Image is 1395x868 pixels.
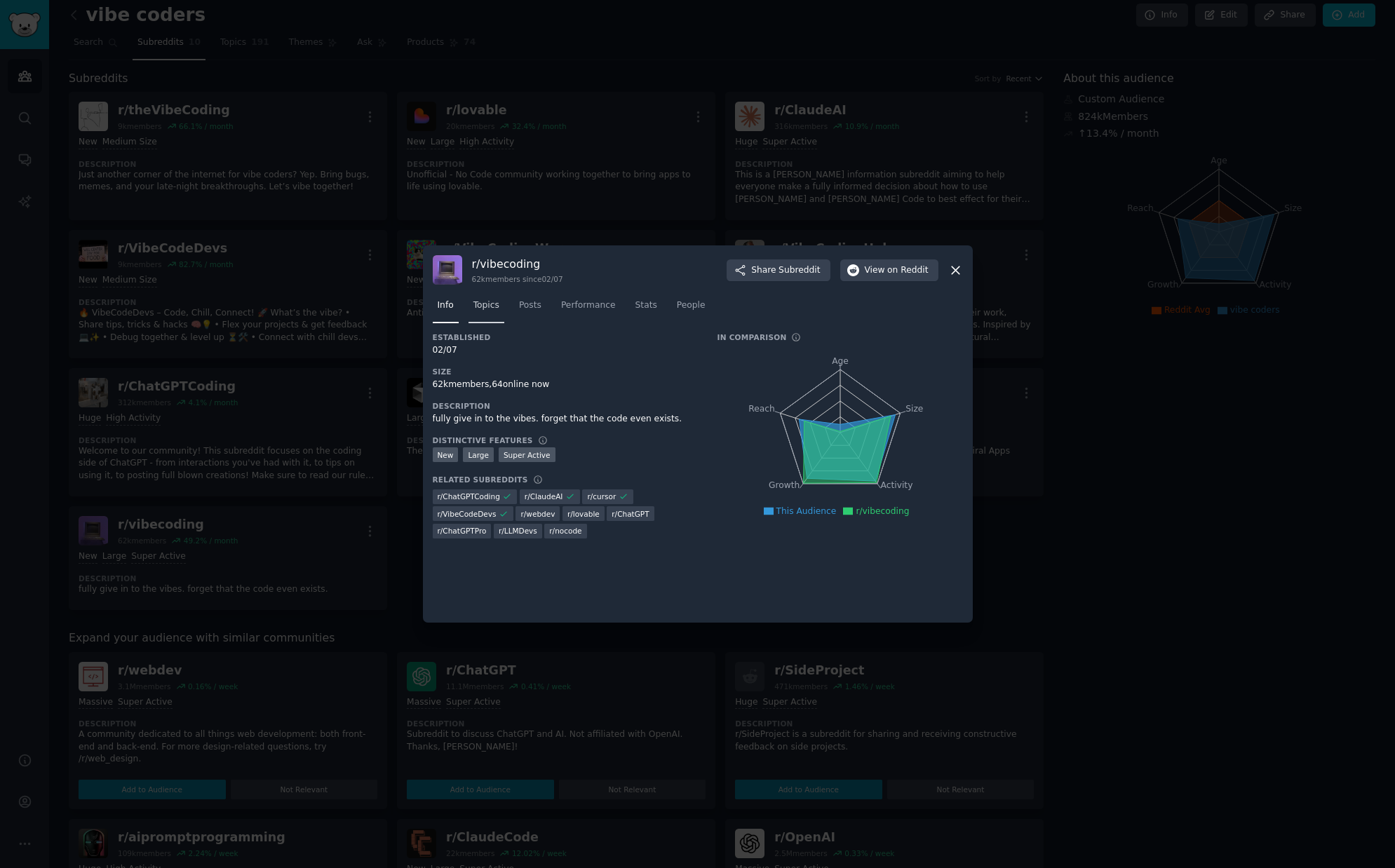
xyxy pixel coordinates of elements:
[433,332,698,342] h3: Established
[433,401,698,411] h3: Description
[717,332,787,342] h3: In Comparison
[832,356,849,366] tspan: Age
[587,491,616,501] span: r/ cursor
[779,264,820,277] span: Subreddit
[549,526,581,536] span: r/ nocode
[561,299,616,312] span: Performance
[473,299,499,312] span: Topics
[840,259,938,282] button: Viewon Reddit
[677,299,706,312] span: People
[631,294,662,323] a: Stats
[438,509,497,519] span: r/ VibeCodeDevs
[880,481,912,491] tspan: Activity
[520,509,555,519] span: r/ webdev
[567,509,600,519] span: r/ lovable
[472,274,563,284] div: 62k members since 02/07
[751,264,820,277] span: Share
[433,413,698,426] div: fully give in to the vibes. forget that the code even exists.
[463,447,494,462] div: Large
[438,491,500,501] span: r/ ChatGPTCoding
[769,481,800,491] tspan: Growth
[905,404,923,414] tspan: Size
[438,526,487,536] span: r/ ChatGPTPro
[433,447,459,462] div: New
[776,506,837,516] span: This Audience
[514,294,546,323] a: Posts
[469,294,504,323] a: Topics
[556,294,621,323] a: Performance
[748,404,775,414] tspan: Reach
[525,491,563,501] span: r/ ClaudeAI
[519,299,541,312] span: Posts
[612,509,649,519] span: r/ ChatGPT
[433,379,698,391] div: 62k members, 64 online now
[727,259,830,282] button: ShareSubreddit
[472,257,563,271] h3: r/ vibecoding
[887,264,928,277] span: on Reddit
[856,506,909,516] span: r/vibecoding
[433,435,533,445] h3: Distinctive Features
[672,294,710,323] a: People
[635,299,657,312] span: Stats
[438,299,454,312] span: Info
[433,294,459,323] a: Info
[433,367,698,377] h3: Size
[433,255,462,285] img: vibecoding
[499,526,537,536] span: r/ LLMDevs
[865,264,929,277] span: View
[499,447,555,462] div: Super Active
[433,475,528,484] h3: Related Subreddits
[433,344,698,357] div: 02/07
